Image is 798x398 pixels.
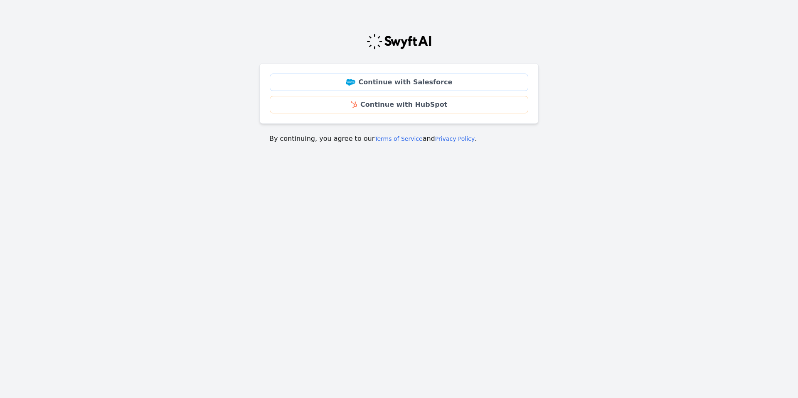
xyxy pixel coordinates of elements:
[374,135,422,142] a: Terms of Service
[351,101,357,108] img: HubSpot
[346,79,355,86] img: Salesforce
[270,96,528,113] a: Continue with HubSpot
[270,74,528,91] a: Continue with Salesforce
[435,135,475,142] a: Privacy Policy
[366,33,432,50] img: Swyft Logo
[269,134,529,144] p: By continuing, you agree to our and .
